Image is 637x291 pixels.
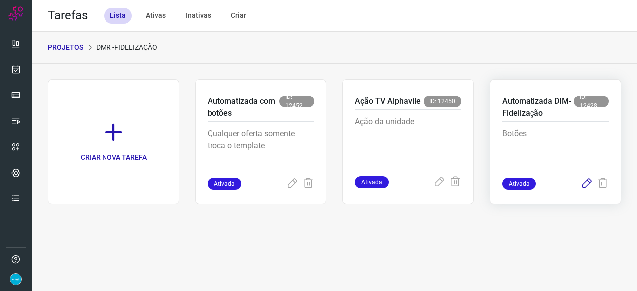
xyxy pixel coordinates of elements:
a: CRIAR NOVA TAREFA [48,79,179,204]
p: PROJETOS [48,42,83,53]
p: Botões [502,128,609,178]
h2: Tarefas [48,8,88,23]
p: Qualquer oferta somente troca o template [208,128,314,178]
p: DMR -Fidelização [96,42,157,53]
p: Ação TV Alphavile [355,96,421,107]
div: Lista [104,8,132,24]
img: 4352b08165ebb499c4ac5b335522ff74.png [10,273,22,285]
img: Logo [8,6,23,21]
span: ID: 12450 [424,96,461,107]
div: Criar [225,8,252,24]
div: Ativas [140,8,172,24]
p: Ação da unidade [355,116,461,166]
p: Automatizada DIM- Fidelização [502,96,574,119]
p: Automatizada com botões [208,96,279,119]
span: Ativada [502,178,536,190]
span: Ativada [355,176,389,188]
span: Ativada [208,178,241,190]
div: Inativas [180,8,217,24]
span: ID: 12452 [279,96,314,107]
p: CRIAR NOVA TAREFA [81,152,147,163]
span: ID: 12428 [574,96,609,107]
